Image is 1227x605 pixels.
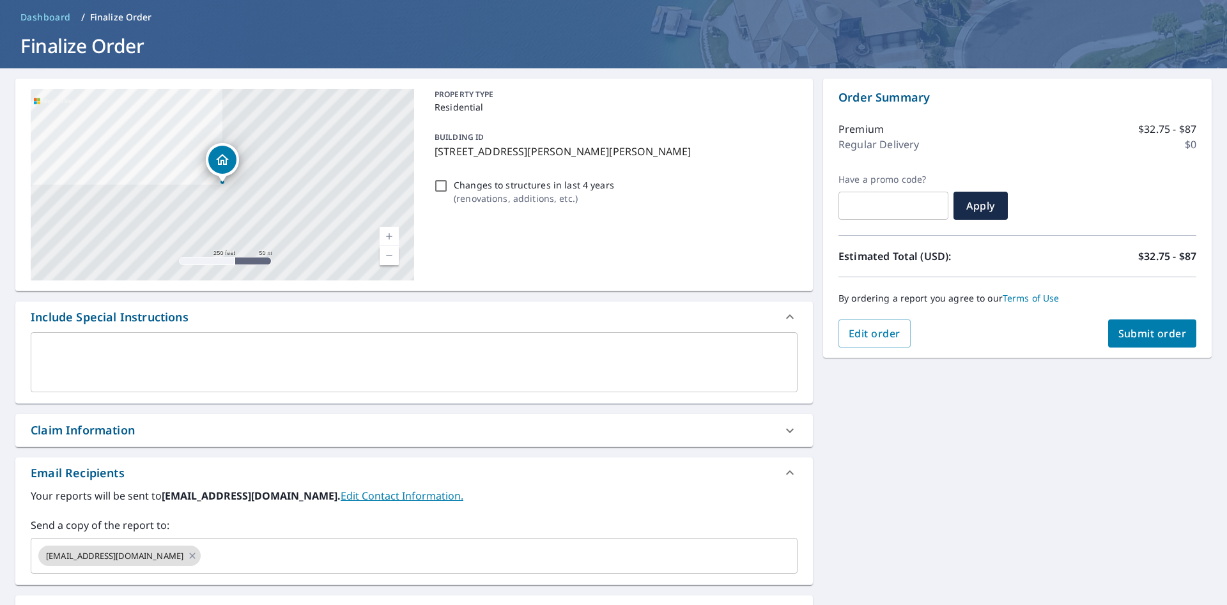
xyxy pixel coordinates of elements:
[1138,249,1196,264] p: $32.75 - $87
[20,11,71,24] span: Dashboard
[15,7,76,27] a: Dashboard
[15,302,813,332] div: Include Special Instructions
[435,144,792,159] p: [STREET_ADDRESS][PERSON_NAME][PERSON_NAME]
[1138,121,1196,137] p: $32.75 - $87
[380,246,399,265] a: Current Level 17, Zoom Out
[31,517,798,533] label: Send a copy of the report to:
[838,249,1017,264] p: Estimated Total (USD):
[31,488,798,503] label: Your reports will be sent to
[838,121,884,137] p: Premium
[838,137,919,152] p: Regular Delivery
[1003,292,1060,304] a: Terms of Use
[81,10,85,25] li: /
[31,464,125,482] div: Email Recipients
[31,422,135,439] div: Claim Information
[838,293,1196,304] p: By ordering a report you agree to our
[838,174,948,185] label: Have a promo code?
[38,550,191,562] span: [EMAIL_ADDRESS][DOMAIN_NAME]
[1118,326,1187,341] span: Submit order
[454,178,614,192] p: Changes to structures in last 4 years
[15,457,813,488] div: Email Recipients
[206,143,239,183] div: Dropped pin, building 1, Residential property, 396 Mansfield Rd Ashford, CT 06278
[953,192,1008,220] button: Apply
[15,414,813,447] div: Claim Information
[380,227,399,246] a: Current Level 17, Zoom In
[341,489,463,503] a: EditContactInfo
[15,33,1212,59] h1: Finalize Order
[838,319,911,348] button: Edit order
[435,100,792,114] p: Residential
[15,7,1212,27] nav: breadcrumb
[435,132,484,142] p: BUILDING ID
[435,89,792,100] p: PROPERTY TYPE
[849,326,900,341] span: Edit order
[838,89,1196,106] p: Order Summary
[162,489,341,503] b: [EMAIL_ADDRESS][DOMAIN_NAME].
[31,309,189,326] div: Include Special Instructions
[1108,319,1197,348] button: Submit order
[90,11,152,24] p: Finalize Order
[1185,137,1196,152] p: $0
[454,192,614,205] p: ( renovations, additions, etc. )
[964,199,998,213] span: Apply
[38,546,201,566] div: [EMAIL_ADDRESS][DOMAIN_NAME]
